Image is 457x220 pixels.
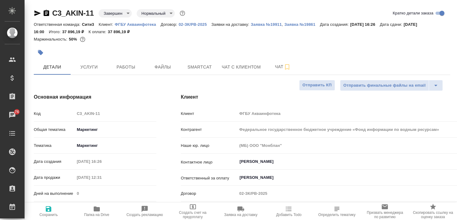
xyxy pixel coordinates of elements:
p: Дата сдачи: [380,22,404,27]
span: Отправить КП [303,82,332,89]
button: Отправить финальные файлы на email [340,80,429,91]
a: 02-ЗК/РВ-2025 [179,22,212,27]
p: Тематика [34,143,75,149]
span: 76 [11,109,23,115]
button: Добавить тэг [34,46,47,59]
span: Сохранить [39,213,58,217]
span: Чат с клиентом [222,63,261,71]
p: Заявка №19911 [251,22,282,27]
p: Заявки на доставку: [211,22,251,27]
span: Чат [268,63,298,71]
span: Услуги [74,63,104,71]
span: Smartcat [185,63,214,71]
p: Ответственный за оплату [181,175,237,181]
div: Маркетинг [75,140,156,151]
span: Призвать менеджера по развитию [365,210,405,219]
button: Создать счет на предоплату [169,203,217,220]
div: split button [340,80,443,91]
button: Отправить КП [299,80,335,91]
button: Папка на Drive [72,203,120,220]
p: Дата создания: [320,22,350,27]
button: Добавить Todo [265,203,313,220]
a: C3_AKIN-11 [52,9,94,17]
p: Дней на выполнение [34,191,75,197]
p: 50% [69,37,78,41]
span: Кратко детали заказа [393,10,433,16]
div: Маркетинг [75,124,156,135]
button: 15731.95 RUB; [79,35,87,43]
p: Итого: [49,29,62,34]
p: 02-ЗК/РВ-2025 [179,22,212,27]
p: [DATE] 16:26 [350,22,380,27]
span: Отправить финальные файлы на email [343,82,426,89]
button: Завершен [102,11,124,16]
p: Код [34,111,75,117]
svg: Подписаться [283,63,291,71]
span: Скопировать ссылку на оценку заказа [413,210,453,219]
span: Определить тематику [318,213,355,217]
button: Призвать менеджера по развитию [361,203,409,220]
p: Ответственная команда: [34,22,82,27]
p: Клиент: [99,22,115,27]
p: 37 896,19 ₽ [62,29,88,34]
p: Заявка №19861 [284,22,320,27]
button: Заявка на доставку [217,203,265,220]
div: Завершен [137,9,175,18]
a: 76 [2,107,23,123]
button: Сохранить [25,203,72,220]
div: Завершен [99,9,131,18]
h4: Основная информация [34,93,156,101]
p: Клиент [181,111,237,117]
input: Пустое поле [75,173,128,182]
span: Работы [111,63,141,71]
span: Добавить Todo [276,213,301,217]
button: Заявка №19861 [284,22,320,28]
button: Скопировать ссылку на оценку заказа [409,203,457,220]
p: Контрагент [181,127,237,133]
p: Дата продажи [34,175,75,181]
p: Наше юр. лицо [181,143,237,149]
span: Заявка на доставку [224,213,257,217]
button: Доп статусы указывают на важность/срочность заказа [178,9,186,17]
p: Дата создания [34,159,75,165]
button: Скопировать ссылку для ЯМессенджера [34,10,41,17]
span: Создать счет на предоплату [172,210,213,219]
p: , [282,22,284,27]
span: Детали [37,63,67,71]
p: Договор: [161,22,179,27]
p: Контактное лицо [181,159,237,165]
span: Файлы [148,63,178,71]
p: Маржинальность: [34,37,69,41]
p: ФГБУ Акваинфотека [115,22,161,27]
input: Пустое поле [75,157,128,166]
p: Общая тематика [34,127,75,133]
p: Договор [181,191,237,197]
input: Пустое поле [75,189,156,198]
h4: Клиент [181,93,450,101]
a: ФГБУ Акваинфотека [115,22,161,27]
button: Нормальный [140,11,167,16]
span: Папка на Drive [84,213,109,217]
p: 37 896,19 ₽ [108,29,134,34]
button: Скопировать ссылку [43,10,50,17]
button: Создать рекламацию [121,203,169,220]
button: Определить тематику [313,203,361,220]
input: Пустое поле [75,109,156,118]
button: Заявка №19911 [251,22,282,28]
p: Сити3 [82,22,99,27]
p: К оплате: [88,29,108,34]
span: Создать рекламацию [127,213,163,217]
